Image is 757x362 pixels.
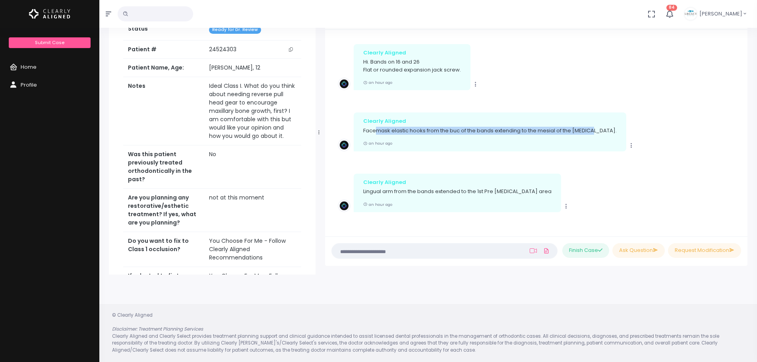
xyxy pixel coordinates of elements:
[363,127,617,135] p: Facemask elastic hooks from the buc of the bands extending to the mesial of the [MEDICAL_DATA].
[363,58,461,74] p: Hi. Bands on 16 and 26 Flat or rounded expansion jack screw.
[9,37,90,48] a: Submit Case
[363,49,461,57] div: Clearly Aligned
[123,267,204,302] th: If selected to fix to Class 1, How do you prefer to treat it?
[104,312,752,354] div: © Clearly Aligned Clearly Aligned and Clearly Select provides treatment planning support and clin...
[204,189,301,232] td: not at this moment
[204,145,301,189] td: No
[204,77,301,145] td: Ideal Class I. What do you think about needing reverse pull head gear to encourage maxillary bone...
[204,267,301,302] td: You Choose For Me - Follow Clearly Aligned Recommendations
[204,41,301,59] td: 24524303
[699,10,742,18] span: [PERSON_NAME]
[123,232,204,267] th: Do you want to fix to Class 1 occlusion?
[331,36,741,228] div: scrollable content
[209,26,261,34] span: Ready for Dr. Review
[123,20,204,40] th: Status
[123,189,204,232] th: Are you planning any restorative/esthetic treatment? If yes, what are you planning?
[29,6,70,22] img: Logo Horizontal
[35,39,64,46] span: Submit Case
[21,63,37,71] span: Home
[204,232,301,267] td: You Choose For Me - Follow Clearly Aligned Recommendations
[363,117,617,125] div: Clearly Aligned
[123,59,204,77] th: Patient Name, Age:
[21,81,37,89] span: Profile
[683,7,698,21] img: Header Avatar
[112,326,203,332] em: Disclaimer: Treatment Planning Services
[363,202,392,207] small: an hour ago
[528,248,538,254] a: Add Loom Video
[668,243,741,258] button: Request Modification
[363,80,392,85] small: an hour ago
[123,77,204,145] th: Notes
[363,178,552,186] div: Clearly Aligned
[666,5,677,11] span: 84
[612,243,665,258] button: Ask Question
[123,40,204,59] th: Patient #
[562,243,609,258] button: Finish Case
[542,244,551,258] a: Add Files
[123,145,204,189] th: Was this patient previously treated orthodontically in the past?
[363,188,552,196] p: Lingual arm from the bands extended to the 1st Pre [MEDICAL_DATA] area
[363,141,392,146] small: an hour ago
[204,59,301,77] td: [PERSON_NAME], 12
